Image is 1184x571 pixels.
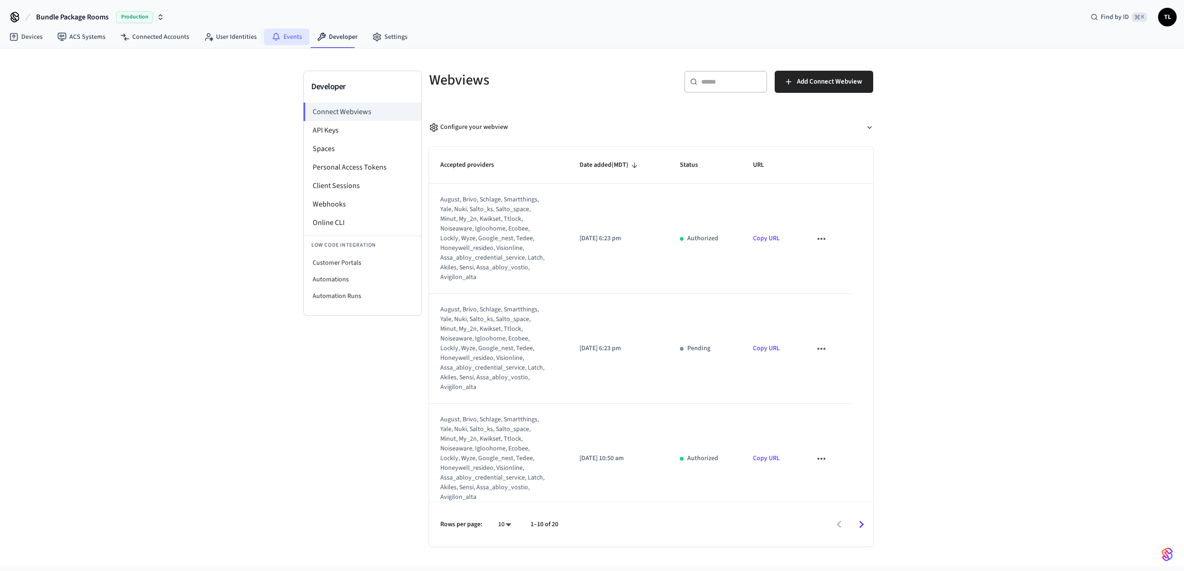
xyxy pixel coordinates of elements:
[304,271,421,288] li: Automations
[753,454,780,463] a: Copy URL
[1083,9,1154,25] div: Find by ID⌘ K
[1159,9,1176,25] span: TL
[687,344,710,353] p: Pending
[440,158,506,172] span: Accepted providers
[440,305,546,392] div: august, brivo, schlage, smartthings, yale, nuki, salto_ks, salto_space, minut, my_2n, kwikset, tt...
[530,520,558,529] p: 1–10 of 20
[113,29,197,45] a: Connected Accounts
[50,29,113,45] a: ACS Systems
[304,213,421,232] li: Online CLI
[304,158,421,176] li: Personal Access Tokens
[304,140,421,158] li: Spaces
[304,195,421,213] li: Webhooks
[304,176,421,195] li: Client Sessions
[36,12,109,23] span: Bundle Package Rooms
[687,454,718,463] p: Authorized
[753,344,780,353] a: Copy URL
[1132,12,1147,22] span: ⌘ K
[304,288,421,304] li: Automation Runs
[116,11,153,23] span: Production
[1162,547,1173,562] img: SeamLogoGradient.69752ec5.svg
[775,71,873,93] button: Add Connect Webview
[2,29,50,45] a: Devices
[303,103,421,121] li: Connect Webviews
[1101,12,1129,22] span: Find by ID
[309,29,365,45] a: Developer
[264,29,309,45] a: Events
[580,344,658,353] p: [DATE] 6:23 pm
[797,76,862,88] span: Add Connect Webview
[580,234,658,243] p: [DATE] 6:23 pm
[753,234,780,243] a: Copy URL
[197,29,264,45] a: User Identities
[440,415,546,502] div: august, brivo, schlage, smartthings, yale, nuki, salto_ks, salto_space, minut, my_2n, kwikset, tt...
[365,29,415,45] a: Settings
[304,121,421,140] li: API Keys
[493,518,516,531] div: 10
[429,115,873,140] button: Configure your webview
[429,71,646,90] h5: Webviews
[429,122,508,132] div: Configure your webview
[440,520,482,529] p: Rows per page:
[304,236,421,255] li: Low Code Integration
[753,158,776,172] span: URL
[680,158,710,172] span: Status
[687,234,718,243] p: Authorized
[580,454,658,463] p: [DATE] 10:50 am
[311,80,414,93] h3: Developer
[580,158,641,172] span: Date added(MDT)
[304,255,421,271] li: Customer Portals
[1158,8,1177,26] button: TL
[440,195,546,282] div: august, brivo, schlage, smartthings, yale, nuki, salto_ks, salto_space, minut, my_2n, kwikset, tt...
[851,514,872,535] button: Go to next page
